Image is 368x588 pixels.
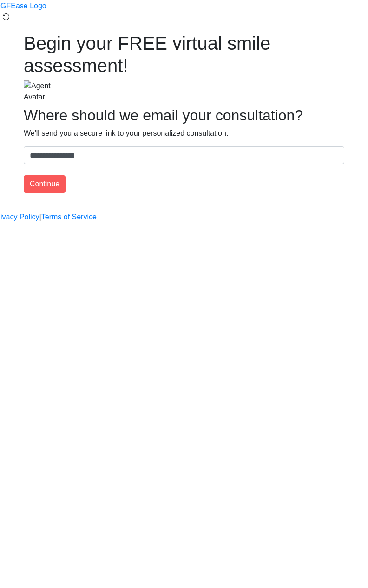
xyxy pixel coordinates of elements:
[24,80,66,103] img: Agent Avatar
[41,211,97,223] a: Terms of Service
[24,106,344,124] h2: Where should we email your consultation?
[24,175,66,193] button: Continue
[39,211,41,223] a: |
[24,128,344,139] p: We'll send you a secure link to your personalized consultation.
[24,32,344,77] h1: Begin your FREE virtual smile assessment!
